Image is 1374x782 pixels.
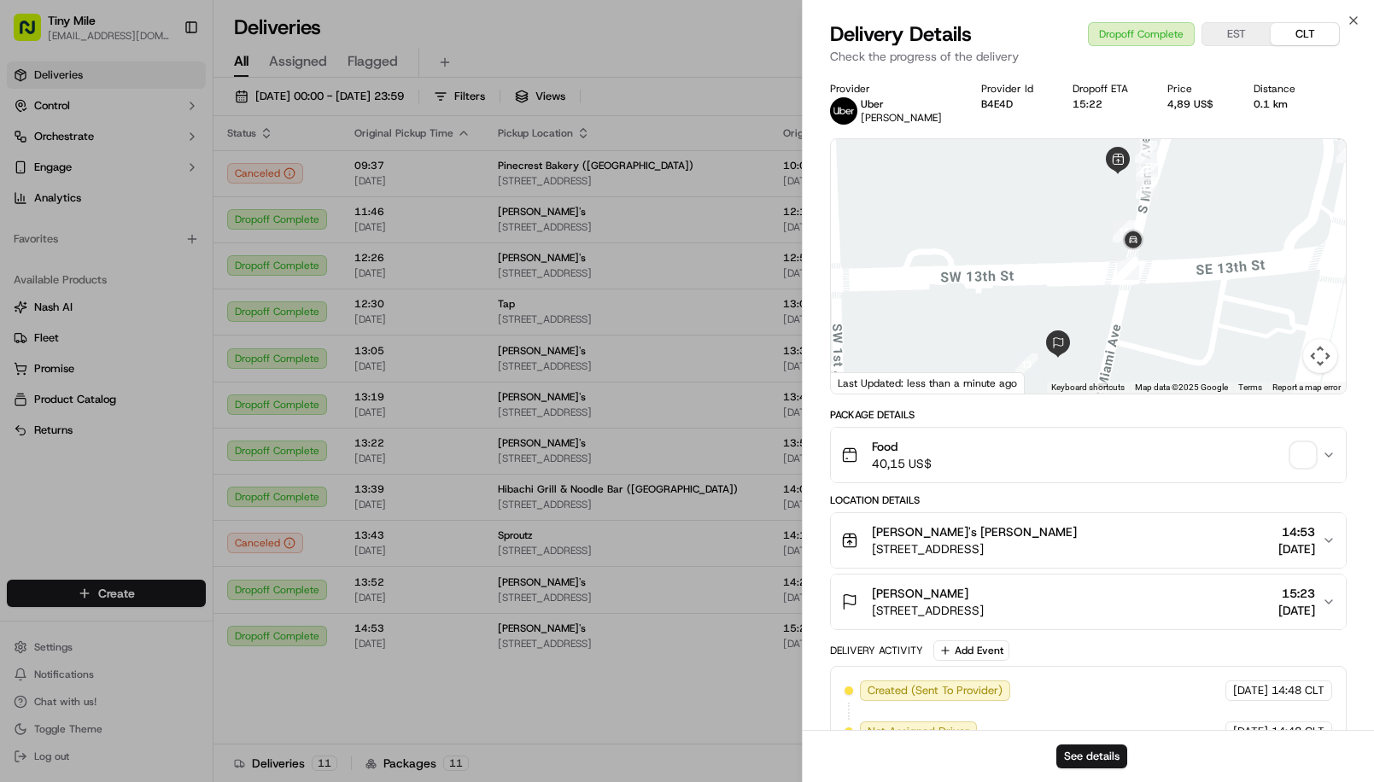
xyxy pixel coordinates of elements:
[1278,540,1315,557] span: [DATE]
[872,540,1077,557] span: [STREET_ADDRESS]
[1272,382,1341,392] a: Report a map error
[1338,129,1360,151] div: 5
[17,249,31,263] div: 📗
[861,111,942,125] span: [PERSON_NAME]
[144,249,158,263] div: 💻
[830,82,954,96] div: Provider
[170,289,207,302] span: Pylon
[1202,23,1271,45] button: EST
[1272,683,1324,698] span: 14:48 CLT
[830,644,923,657] div: Delivery Activity
[1136,159,1158,181] div: 3
[861,97,942,111] p: Uber
[1073,97,1140,111] div: 15:22
[831,428,1346,482] button: Food40,15 US$
[1135,382,1228,392] span: Map data ©2025 Google
[835,371,892,394] img: Google
[1278,523,1315,540] span: 14:53
[830,20,972,48] span: Delivery Details
[120,289,207,302] a: Powered byPylon
[933,640,1009,661] button: Add Event
[10,241,137,271] a: 📗Knowledge Base
[1254,97,1307,111] div: 0.1 km
[830,408,1347,422] div: Package Details
[1233,683,1268,698] span: [DATE]
[1303,339,1337,373] button: Map camera controls
[1167,97,1225,111] div: 4,89 US$
[17,17,51,51] img: Nash
[1056,744,1127,768] button: See details
[1238,382,1262,392] a: Terms (opens in new tab)
[868,683,1003,698] span: Created (Sent To Provider)
[1278,585,1315,602] span: 15:23
[1015,353,1038,376] div: 13
[290,168,311,189] button: Start new chat
[830,97,857,125] img: uber-new-logo.jpeg
[831,513,1346,568] button: [PERSON_NAME]'s [PERSON_NAME][STREET_ADDRESS]14:53[DATE]
[1135,141,1157,163] div: 4
[137,241,281,271] a: 💻API Documentation
[872,602,984,619] span: [STREET_ADDRESS]
[835,371,892,394] a: Open this area in Google Maps (opens a new window)
[981,97,1013,111] button: B4E4D
[872,523,1077,540] span: [PERSON_NAME]'s [PERSON_NAME]
[17,163,48,194] img: 1736555255976-a54dd68f-1ca7-489b-9aae-adbdc363a1c4
[1117,258,1139,280] div: 1
[831,575,1346,629] button: [PERSON_NAME][STREET_ADDRESS]15:23[DATE]
[58,163,280,180] div: Start new chat
[1113,220,1135,242] div: 15
[1272,724,1324,739] span: 14:48 CLT
[872,438,932,455] span: Food
[1254,82,1307,96] div: Distance
[1051,382,1125,394] button: Keyboard shortcuts
[981,82,1045,96] div: Provider Id
[872,585,968,602] span: [PERSON_NAME]
[1136,177,1158,199] div: 12
[58,180,216,194] div: We're available if you need us!
[1336,141,1359,163] div: 6
[34,248,131,265] span: Knowledge Base
[161,248,274,265] span: API Documentation
[44,110,307,128] input: Got a question? Start typing here...
[872,455,932,472] span: 40,15 US$
[830,48,1347,65] p: Check the progress of the delivery
[830,493,1347,507] div: Location Details
[1073,82,1140,96] div: Dropoff ETA
[1167,82,1225,96] div: Price
[868,724,969,739] span: Not Assigned Driver
[17,68,311,96] p: Welcome 👋
[1271,23,1339,45] button: CLT
[1278,602,1315,619] span: [DATE]
[831,372,1025,394] div: Last Updated: less than a minute ago
[1233,724,1268,739] span: [DATE]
